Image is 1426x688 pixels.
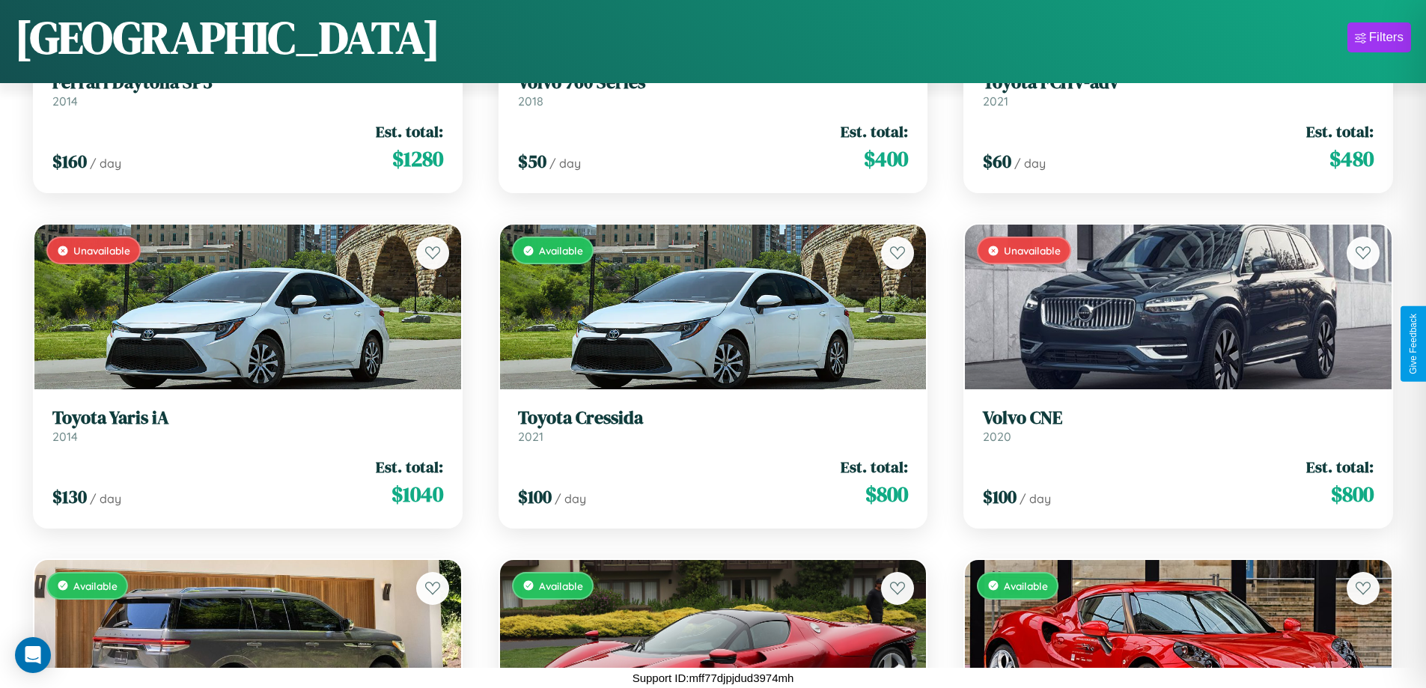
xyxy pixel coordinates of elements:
[555,491,586,506] span: / day
[15,637,51,673] div: Open Intercom Messenger
[518,407,909,429] h3: Toyota Cressida
[983,429,1011,444] span: 2020
[518,72,909,109] a: Volvo 760 Series2018
[1004,579,1048,592] span: Available
[1306,456,1374,478] span: Est. total:
[1020,491,1051,506] span: / day
[865,479,908,509] span: $ 800
[73,579,118,592] span: Available
[392,144,443,174] span: $ 1280
[1331,479,1374,509] span: $ 800
[841,121,908,142] span: Est. total:
[90,491,121,506] span: / day
[1408,314,1419,374] div: Give Feedback
[1004,244,1061,257] span: Unavailable
[52,484,87,509] span: $ 130
[73,244,130,257] span: Unavailable
[376,456,443,478] span: Est. total:
[52,72,443,94] h3: Ferrari Daytona SP3
[518,429,543,444] span: 2021
[983,407,1374,444] a: Volvo CNE2020
[983,149,1011,174] span: $ 60
[52,149,87,174] span: $ 160
[518,484,552,509] span: $ 100
[633,668,794,688] p: Support ID: mff77djpjdud3974mh
[376,121,443,142] span: Est. total:
[518,72,909,94] h3: Volvo 760 Series
[518,407,909,444] a: Toyota Cressida2021
[1306,121,1374,142] span: Est. total:
[52,407,443,444] a: Toyota Yaris iA2014
[841,456,908,478] span: Est. total:
[15,7,440,68] h1: [GEOGRAPHIC_DATA]
[983,94,1008,109] span: 2021
[539,579,583,592] span: Available
[391,479,443,509] span: $ 1040
[1014,156,1046,171] span: / day
[52,94,78,109] span: 2014
[539,244,583,257] span: Available
[864,144,908,174] span: $ 400
[1347,22,1411,52] button: Filters
[983,407,1374,429] h3: Volvo CNE
[518,94,543,109] span: 2018
[518,149,546,174] span: $ 50
[1329,144,1374,174] span: $ 480
[52,407,443,429] h3: Toyota Yaris iA
[549,156,581,171] span: / day
[983,72,1374,94] h3: Toyota FCHV-adv
[52,429,78,444] span: 2014
[52,72,443,109] a: Ferrari Daytona SP32014
[983,72,1374,109] a: Toyota FCHV-adv2021
[1369,30,1404,45] div: Filters
[90,156,121,171] span: / day
[983,484,1017,509] span: $ 100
